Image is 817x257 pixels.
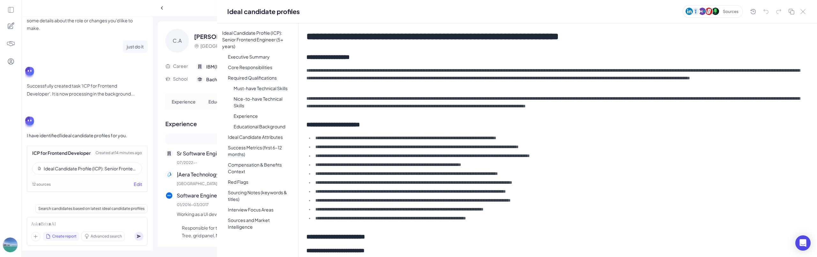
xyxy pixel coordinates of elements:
[223,52,298,61] li: Executive Summary
[795,235,811,251] div: Open Intercom Messenger
[177,210,809,218] p: Working as a UI developer,
[6,39,15,48] img: 4blF7nbYMBMHBwcHBwcHBwcHBwcHBwcHB4es+Bd0DLy0SdzEZwAAAABJRU5ErkJggg==
[165,119,809,128] p: Experience
[223,160,298,176] li: Compensation & Benefits Context
[229,111,298,121] li: Experience
[229,84,298,93] li: Must-have Technical Skills
[177,150,809,157] p: Sr Software Engineer | IBM(ISDL)
[206,76,445,83] span: Bachelor of Technology ([DOMAIN_NAME].) | B K Birla Institute of Engineering & Technology, [GEOGR...
[177,171,809,178] p: | Aera Technology
[194,33,244,40] span: [PERSON_NAME]
[91,233,122,239] span: Advanced search
[206,63,227,70] span: IBM(ISDL)
[173,75,188,82] p: School
[229,122,298,131] li: Educational Background
[172,98,196,105] p: Experience
[35,204,147,213] div: Search candidates based on latest ideal candidate profiles
[166,192,172,199] img: 公司logo
[182,224,809,239] p: Responsible for the over all development of the FICO products using HTML, CSS, JAVASCRIPT, EXTJS,...
[223,188,298,204] li: Sourcing Notes (keywords & titles)
[229,94,298,110] li: Nice-to-have Technical Skills
[27,82,135,97] p: Successfully created task 'ICP for Frontend Developer'. It is now processing in the background...
[208,98,230,105] p: Education
[217,28,298,51] li: Ideal Candidate Profile (ICP): Senior Frontend Engineer (5+ years)
[134,181,142,188] button: Edit
[223,216,298,232] li: Sources and Market Intelligence
[52,233,77,239] span: Create report
[223,143,298,159] li: Success Metrics (first 6–12 months)
[683,5,743,18] img: sources
[95,150,142,156] span: Created at 14 minutes ago
[200,43,343,49] p: [GEOGRAPHIC_DATA],[GEOGRAPHIC_DATA],[GEOGRAPHIC_DATA]
[223,73,298,82] li: Required Qualifications
[223,132,298,142] li: Ideal Candidate Attributes
[177,202,809,208] p: 01/2016 - 03/2017
[177,192,809,199] p: Software Engineering - Engineer 1, Application development | FICO
[177,181,809,187] p: [GEOGRAPHIC_DATA], [GEOGRAPHIC_DATA], [GEOGRAPHIC_DATA]
[165,29,189,53] div: C.A
[32,182,51,187] span: 12 sources
[166,171,172,178] img: 公司logo
[173,63,188,69] p: Career
[44,165,137,172] div: Ideal Candidate Profile (ICP): Senior Frontend Engineer (5+ years)
[177,160,809,166] p: 07/2022 - -
[223,205,298,214] li: Interview Focus Areas
[223,63,298,72] li: Core Responsibilities
[227,7,300,16] div: Ideal candidate profiles
[3,238,18,252] img: 603306eb96b24af9be607d0c73ae8e85.jpg
[127,43,144,51] p: just do it
[27,132,147,139] div: I have identified 1 ideal candidate profiles for you.
[223,177,298,187] li: Red Flags
[32,150,91,156] div: ICP for Frontend Developer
